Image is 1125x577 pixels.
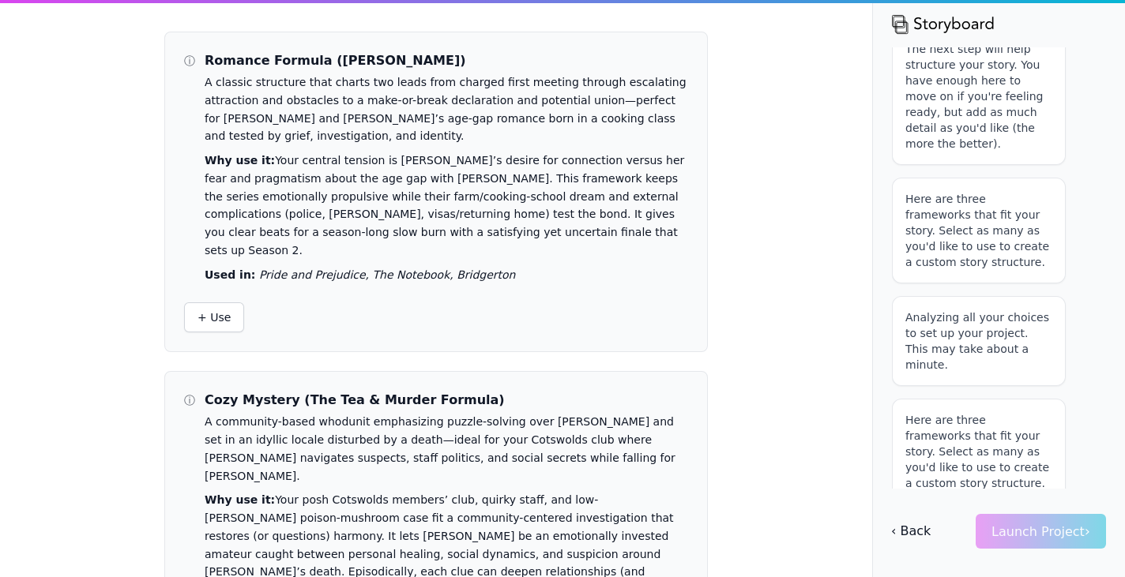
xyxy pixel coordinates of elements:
span: › [1085,523,1090,539]
h3: Cozy Mystery (The Tea & Murder Formula) [205,391,688,410]
strong: Why use it: [205,493,275,506]
p: Here are three frameworks that fit your story. Select as many as you'd like to use to create a cu... [905,191,1052,270]
p: The next step will help structure your story. You have enough here to move on if you're feeling r... [905,41,1052,152]
span: Launch Project [991,524,1090,539]
i: Pride and Prejudice, The Notebook, Bridgerton [259,268,516,281]
p: Here are three frameworks that fit your story. Select as many as you'd like to use to create a cu... [905,412,1052,491]
span: ⓘ [184,391,195,407]
h3: Romance Formula ([PERSON_NAME]) [205,51,688,70]
button: Launch Project› [976,514,1106,549]
p: A community-based whodunit emphasizing puzzle-solving over [PERSON_NAME] and set in an idyllic lo... [205,413,688,485]
button: + Use [184,302,244,332]
button: ‹ Back [891,514,931,549]
p: Your central tension is [PERSON_NAME]’s desire for connection versus her fear and pragmatism abou... [205,152,688,260]
strong: Why use it: [205,154,275,167]
strong: Used in: [205,268,255,281]
span: ⓘ [184,51,195,67]
p: A classic structure that charts two leads from charged first meeting through escalating attractio... [205,73,688,145]
span: + Use [198,309,231,325]
p: Analyzing all your choices to set up your project. This may take about a minute. [905,309,1052,373]
img: storyboard [892,13,995,35]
